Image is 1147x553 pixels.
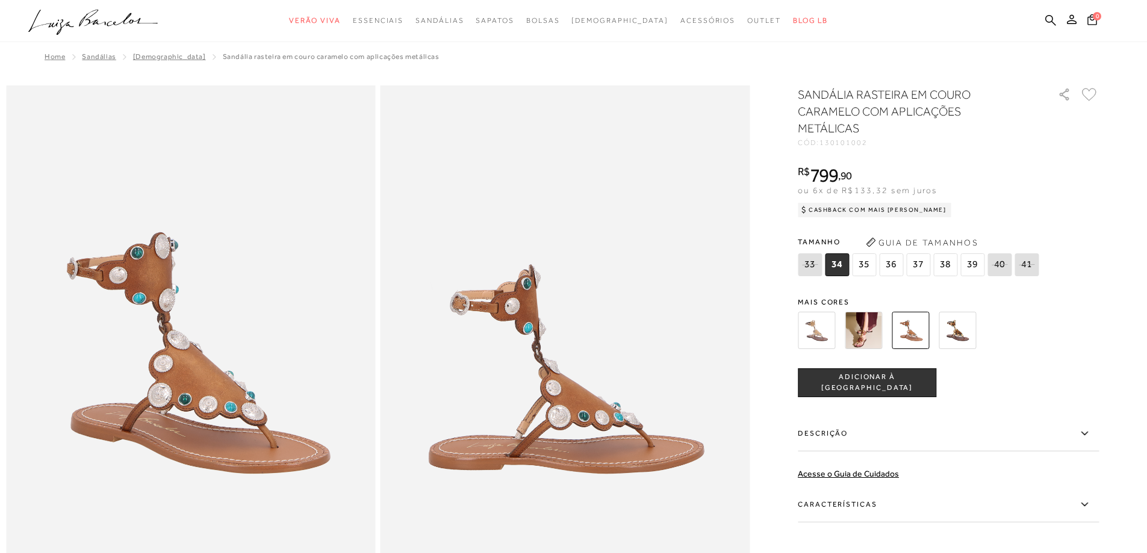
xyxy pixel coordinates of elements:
[798,185,937,195] span: ou 6x de R$133,32 sem juros
[289,16,341,25] span: Verão Viva
[793,10,828,32] a: BLOG LB
[798,203,951,217] div: Cashback com Mais [PERSON_NAME]
[798,139,1039,146] div: CÓD:
[415,10,464,32] a: categoryNavScreenReaderText
[798,233,1042,251] span: Tamanho
[571,16,668,25] span: [DEMOGRAPHIC_DATA]
[1093,12,1101,20] span: 0
[933,253,957,276] span: 38
[798,166,810,177] i: R$
[798,86,1024,137] h1: SANDÁLIA RASTEIRA EM COURO CARAMELO COM APLICAÇÕES METÁLICAS
[825,253,849,276] span: 34
[1084,13,1101,29] button: 0
[798,416,1099,451] label: Descrição
[353,10,403,32] a: categoryNavScreenReaderText
[798,253,822,276] span: 33
[680,16,735,25] span: Acessórios
[841,169,852,182] span: 90
[798,469,899,478] a: Acesse o Guia de Cuidados
[353,16,403,25] span: Essenciais
[747,16,781,25] span: Outlet
[747,10,781,32] a: categoryNavScreenReaderText
[798,372,936,393] span: ADICIONAR À [GEOGRAPHIC_DATA]
[571,10,668,32] a: noSubCategoriesText
[793,16,828,25] span: BLOG LB
[852,253,876,276] span: 35
[289,10,341,32] a: categoryNavScreenReaderText
[415,16,464,25] span: Sandálias
[879,253,903,276] span: 36
[798,368,936,397] button: ADICIONAR À [GEOGRAPHIC_DATA]
[845,312,882,349] img: SANDÁLIA RASTEIRA EM COURO CAFÉ COM APLICAÇÕES METÁLICAS
[680,10,735,32] a: categoryNavScreenReaderText
[798,312,835,349] img: SANDÁLIA RASTEIRA EM CAMURÇA BEGE FENDI COM APLICAÇÕES METÁLICAS
[810,164,838,186] span: 799
[939,312,976,349] img: SANDÁLIA RASTEIRA EM ONÇA COM APLICAÇÕES METÁLICAS
[476,16,514,25] span: Sapatos
[798,298,1099,306] span: Mais cores
[798,487,1099,522] label: Características
[223,52,440,61] span: SANDÁLIA RASTEIRA EM COURO CARAMELO COM APLICAÇÕES METÁLICAS
[987,253,1012,276] span: 40
[819,138,868,147] span: 130101002
[526,16,560,25] span: Bolsas
[906,253,930,276] span: 37
[862,233,982,252] button: Guia de Tamanhos
[526,10,560,32] a: categoryNavScreenReaderText
[133,52,206,61] a: [DEMOGRAPHIC_DATA]
[82,52,116,61] a: SANDÁLIAS
[960,253,984,276] span: 39
[892,312,929,349] img: SANDÁLIA RASTEIRA EM COURO CARAMELO COM APLICAÇÕES METÁLICAS
[1015,253,1039,276] span: 41
[838,170,852,181] i: ,
[45,52,65,61] a: Home
[476,10,514,32] a: categoryNavScreenReaderText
